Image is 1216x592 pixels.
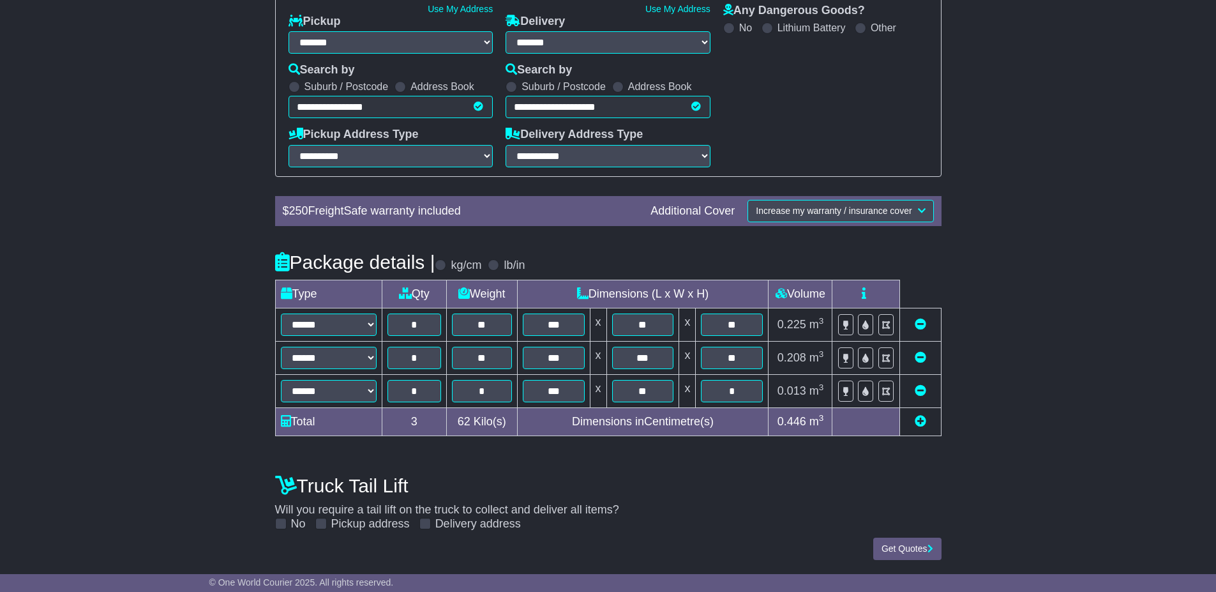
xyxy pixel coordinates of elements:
td: Type [275,280,382,308]
label: Address Book [410,80,474,93]
span: m [809,384,824,397]
button: Increase my warranty / insurance cover [747,200,933,222]
h4: Package details | [275,252,435,273]
span: 0.208 [777,351,806,364]
span: 62 [458,415,470,428]
div: Will you require a tail lift on the truck to collect and deliver all items? [269,469,948,531]
label: Other [871,22,896,34]
a: Use My Address [645,4,710,14]
td: Weight [446,280,517,308]
span: 250 [289,204,308,217]
td: Total [275,407,382,436]
label: Delivery address [435,517,521,531]
label: Suburb / Postcode [304,80,389,93]
span: 0.013 [777,384,806,397]
label: Pickup address [331,517,410,531]
label: kg/cm [451,259,481,273]
label: Search by [506,63,572,77]
label: Search by [289,63,355,77]
td: x [679,308,696,341]
label: No [291,517,306,531]
label: Lithium Battery [777,22,846,34]
div: $ FreightSafe warranty included [276,204,645,218]
a: Add new item [915,415,926,428]
td: x [590,308,606,341]
span: m [809,351,824,364]
div: Additional Cover [644,204,741,218]
label: Pickup Address Type [289,128,419,142]
td: Qty [382,280,446,308]
td: x [590,341,606,374]
label: Suburb / Postcode [522,80,606,93]
span: m [809,415,824,428]
a: Remove this item [915,384,926,397]
span: 0.225 [777,318,806,331]
label: lb/in [504,259,525,273]
button: Get Quotes [873,538,942,560]
sup: 3 [819,383,824,392]
td: Dimensions (L x W x H) [517,280,769,308]
label: Any Dangerous Goods? [723,4,865,18]
td: Volume [769,280,832,308]
sup: 3 [819,316,824,326]
span: Increase my warranty / insurance cover [756,206,912,216]
span: 0.446 [777,415,806,428]
td: 3 [382,407,446,436]
label: Pickup [289,15,341,29]
a: Remove this item [915,351,926,364]
label: Address Book [628,80,692,93]
td: x [679,374,696,407]
sup: 3 [819,413,824,423]
a: Remove this item [915,318,926,331]
sup: 3 [819,349,824,359]
label: Delivery [506,15,565,29]
td: Kilo(s) [446,407,517,436]
a: Use My Address [428,4,493,14]
label: Delivery Address Type [506,128,643,142]
span: m [809,318,824,331]
h4: Truck Tail Lift [275,475,942,496]
td: x [679,341,696,374]
td: x [590,374,606,407]
span: © One World Courier 2025. All rights reserved. [209,577,394,588]
label: No [739,22,752,34]
td: Dimensions in Centimetre(s) [517,407,769,436]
